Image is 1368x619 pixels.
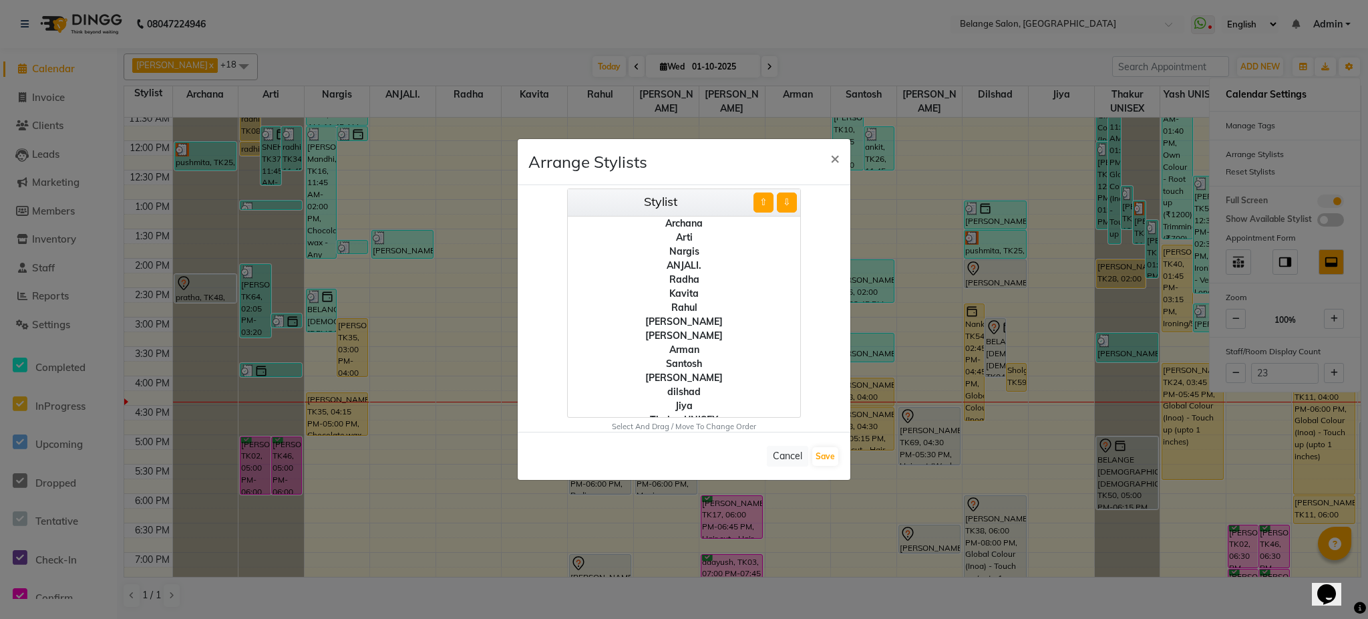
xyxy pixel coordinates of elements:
div: [PERSON_NAME] [568,371,800,385]
button: ⇧ [753,193,774,213]
h4: Arrange Stylists [528,150,647,174]
div: Archana [568,217,800,231]
div: Thakur UNISEX [568,413,800,427]
label: Stylist [644,193,677,211]
iframe: chat widget [1312,566,1355,606]
div: dilshad [568,385,800,399]
div: Radha [568,273,800,287]
div: [PERSON_NAME] [568,329,800,343]
div: Rahul [568,301,800,315]
div: Arman [568,343,800,357]
button: Cancel [767,446,808,467]
div: [PERSON_NAME] [568,315,800,329]
span: × [830,148,840,168]
div: Jiya [568,399,800,413]
button: ⇩ [777,193,797,213]
div: Nargis [568,245,800,259]
div: ANJALI. [568,259,800,273]
div: Santosh [568,357,800,371]
div: Kavita [568,287,800,301]
div: Select And Drag / Move To Change Order [518,421,850,432]
button: Close [820,139,850,176]
button: Save [812,447,838,466]
div: Arti [568,231,800,245]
